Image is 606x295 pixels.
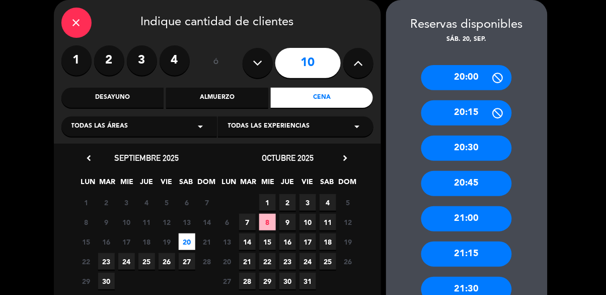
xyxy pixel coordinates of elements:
[340,233,356,250] span: 19
[199,214,215,230] span: 14
[78,194,95,211] span: 1
[386,35,548,45] div: sáb. 20, sep.
[219,214,236,230] span: 6
[61,88,164,108] div: Desayuno
[340,214,356,230] span: 12
[271,88,373,108] div: Cena
[260,176,276,193] span: MIE
[259,194,276,211] span: 1
[159,233,175,250] span: 19
[78,273,95,289] span: 29
[166,88,268,108] div: Almuerzo
[158,176,175,193] span: VIE
[259,214,276,230] span: 8
[98,214,115,230] span: 9
[421,206,512,231] div: 21:00
[338,176,355,193] span: DOM
[239,253,256,270] span: 21
[421,65,512,90] div: 20:00
[119,176,135,193] span: MIE
[219,233,236,250] span: 13
[262,153,314,163] span: octubre 2025
[340,253,356,270] span: 26
[299,253,316,270] span: 24
[299,273,316,289] span: 31
[99,176,116,193] span: MAR
[179,253,195,270] span: 27
[199,253,215,270] span: 28
[138,214,155,230] span: 11
[259,253,276,270] span: 22
[240,176,257,193] span: MAR
[239,214,256,230] span: 7
[219,273,236,289] span: 27
[279,194,296,211] span: 2
[179,233,195,250] span: 20
[98,273,115,289] span: 30
[127,45,157,76] label: 3
[340,194,356,211] span: 5
[61,8,373,38] div: Indique cantidad de clientes
[199,194,215,211] span: 7
[61,45,92,76] label: 1
[78,253,95,270] span: 22
[138,176,155,193] span: JUE
[71,122,128,132] span: Todas las áreas
[220,176,237,193] span: LUN
[239,233,256,250] span: 14
[138,194,155,211] span: 4
[179,214,195,230] span: 13
[138,253,155,270] span: 25
[239,273,256,289] span: 28
[159,253,175,270] span: 26
[299,176,316,193] span: VIE
[138,233,155,250] span: 18
[421,171,512,196] div: 20:45
[80,176,96,193] span: LUN
[320,214,336,230] span: 11
[279,176,296,193] span: JUE
[98,194,115,211] span: 2
[320,253,336,270] span: 25
[115,153,179,163] span: septiembre 2025
[98,253,115,270] span: 23
[340,153,351,163] i: chevron_right
[197,176,214,193] span: DOM
[259,273,276,289] span: 29
[118,233,135,250] span: 17
[159,214,175,230] span: 12
[320,194,336,211] span: 4
[160,45,190,76] label: 4
[94,45,124,76] label: 2
[279,214,296,230] span: 9
[279,253,296,270] span: 23
[78,214,95,230] span: 8
[199,233,215,250] span: 21
[84,153,95,163] i: chevron_left
[319,176,335,193] span: SAB
[179,194,195,211] span: 6
[219,253,236,270] span: 20
[78,233,95,250] span: 15
[228,122,310,132] span: Todas las experiencias
[118,253,135,270] span: 24
[279,233,296,250] span: 16
[299,233,316,250] span: 17
[118,194,135,211] span: 3
[195,121,207,133] i: arrow_drop_down
[320,233,336,250] span: 18
[178,176,194,193] span: SAB
[351,121,363,133] i: arrow_drop_down
[200,45,233,81] div: ó
[279,273,296,289] span: 30
[421,100,512,126] div: 20:15
[159,194,175,211] span: 5
[386,15,548,35] div: Reservas disponibles
[98,233,115,250] span: 16
[421,136,512,161] div: 20:30
[299,194,316,211] span: 3
[118,214,135,230] span: 10
[299,214,316,230] span: 10
[421,242,512,267] div: 21:15
[70,17,83,29] i: close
